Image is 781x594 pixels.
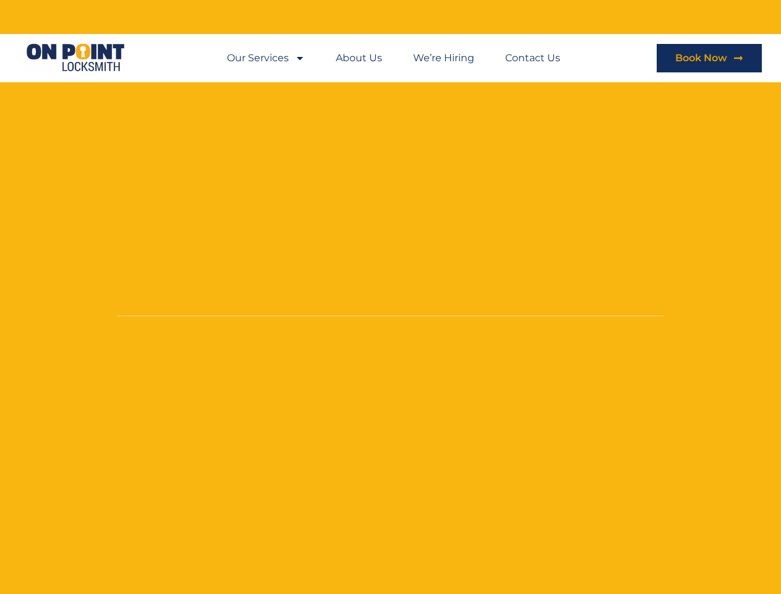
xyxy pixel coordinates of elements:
a: We’re Hiring [413,44,474,72]
span: Book Now [675,53,727,63]
a: Our Services [227,44,305,72]
nav: Menu [227,44,560,72]
a: Contact Us [505,44,560,72]
a: About Us [336,44,382,72]
a: Book Now [657,44,762,72]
